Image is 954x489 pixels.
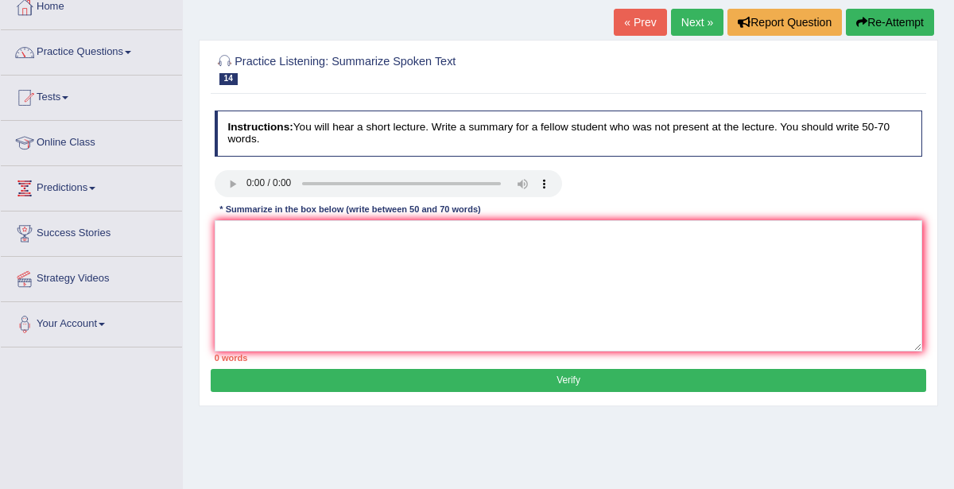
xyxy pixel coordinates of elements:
[215,52,653,85] h2: Practice Listening: Summarize Spoken Text
[1,121,182,161] a: Online Class
[1,166,182,206] a: Predictions
[215,111,923,156] h4: You will hear a short lecture. Write a summary for a fellow student who was not present at the le...
[1,302,182,342] a: Your Account
[614,9,666,36] a: « Prev
[1,76,182,115] a: Tests
[227,121,293,133] b: Instructions:
[215,351,923,364] div: 0 words
[215,204,487,217] div: * Summarize in the box below (write between 50 and 70 words)
[219,73,238,85] span: 14
[1,30,182,70] a: Practice Questions
[211,369,925,392] button: Verify
[671,9,723,36] a: Next »
[1,212,182,251] a: Success Stories
[727,9,842,36] button: Report Question
[1,257,182,297] a: Strategy Videos
[846,9,934,36] button: Re-Attempt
